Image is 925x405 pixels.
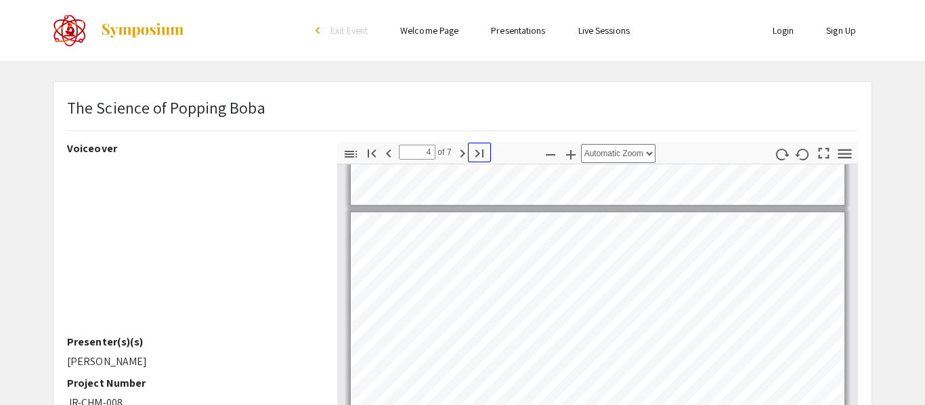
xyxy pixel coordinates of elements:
[316,26,324,34] div: arrow_back_ios
[399,145,435,160] input: Page
[491,24,545,37] a: Presentations
[773,24,794,37] a: Login
[100,22,185,39] img: Symposium by ForagerOne
[826,24,856,37] a: Sign Up
[67,377,317,389] h2: Project Number
[578,24,630,37] a: Live Sessions
[400,24,458,37] a: Welcome Page
[559,144,582,164] button: Zoom In
[53,14,185,47] a: The 2022 CoorsTek Denver Metro Regional Science and Engineering Fair
[67,335,317,348] h2: Presenter(s)(s)
[360,143,383,162] button: Go to First Page
[581,144,655,163] select: Zoom
[451,143,474,162] button: Next Page
[435,145,452,160] span: of 7
[792,144,815,164] button: Rotate Counterclockwise
[67,142,317,155] h2: Voiceover
[813,142,836,162] button: Switch to Presentation Mode
[53,14,87,47] img: The 2022 CoorsTek Denver Metro Regional Science and Engineering Fair
[834,144,857,164] button: Tools
[67,95,265,120] p: The Science of Popping Boba
[67,160,317,335] iframe: YouTube video player
[468,143,491,162] button: Go to Last Page
[10,344,58,395] iframe: Chat
[67,354,317,370] p: [PERSON_NAME]
[377,143,400,162] button: Previous Page
[771,144,794,164] button: Rotate Clockwise
[339,144,362,164] button: Toggle Sidebar
[539,144,562,164] button: Zoom Out
[330,24,368,37] span: Exit Event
